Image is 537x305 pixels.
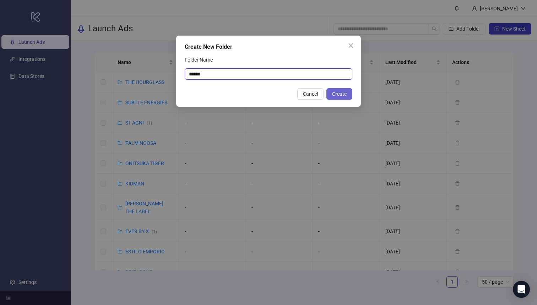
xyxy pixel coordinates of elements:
[185,43,352,51] div: Create New Folder
[513,281,530,298] div: Open Intercom Messenger
[185,54,217,65] label: Folder Name
[303,91,318,97] span: Cancel
[185,68,352,80] input: Folder Name
[345,40,357,51] button: Close
[297,88,324,100] button: Cancel
[348,43,354,48] span: close
[332,91,347,97] span: Create
[326,88,352,100] button: Create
